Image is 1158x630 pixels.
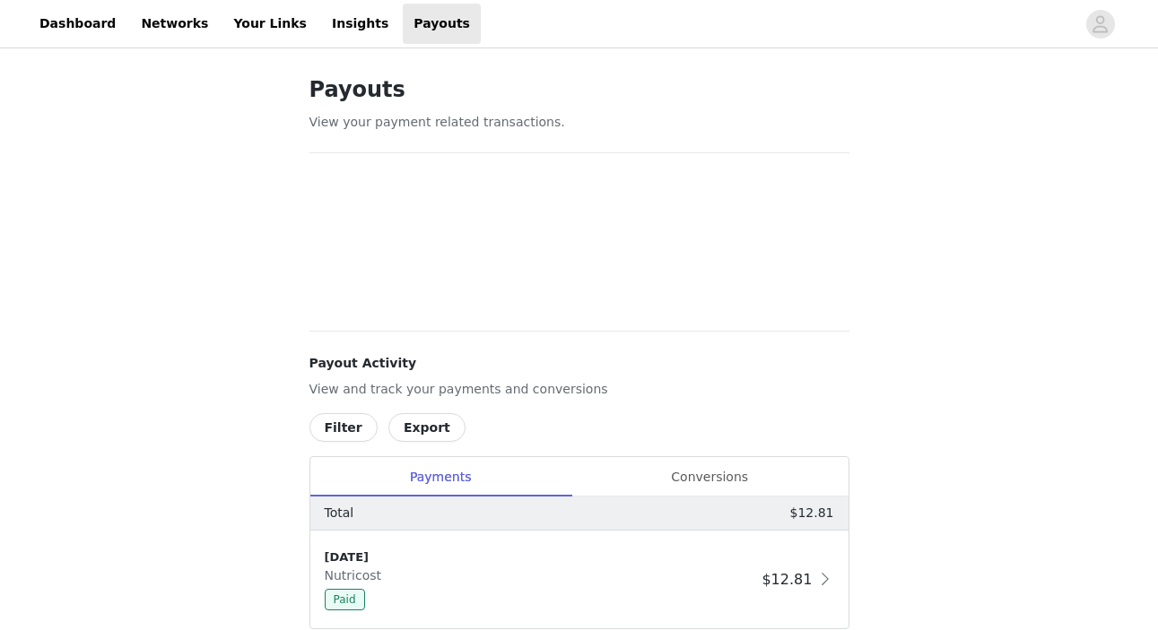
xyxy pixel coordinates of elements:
[309,113,849,132] p: View your payment related transactions.
[325,589,365,610] span: Paid
[29,4,126,44] a: Dashboard
[321,4,399,44] a: Insights
[762,571,812,588] span: $12.81
[310,531,849,628] div: clickable-list-item
[571,457,849,497] div: Conversions
[309,380,849,399] p: View and track your payments and conversions
[222,4,318,44] a: Your Links
[309,354,849,373] h4: Payout Activity
[388,413,466,442] button: Export
[130,4,219,44] a: Networks
[325,504,354,522] p: Total
[403,4,481,44] a: Payouts
[1092,10,1109,39] div: avatar
[325,568,389,583] span: Nutricost
[309,73,849,106] h1: Payouts
[309,413,378,442] button: Filter
[790,504,834,522] p: $12.81
[325,548,755,566] div: [DATE]
[310,457,571,497] div: Payments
